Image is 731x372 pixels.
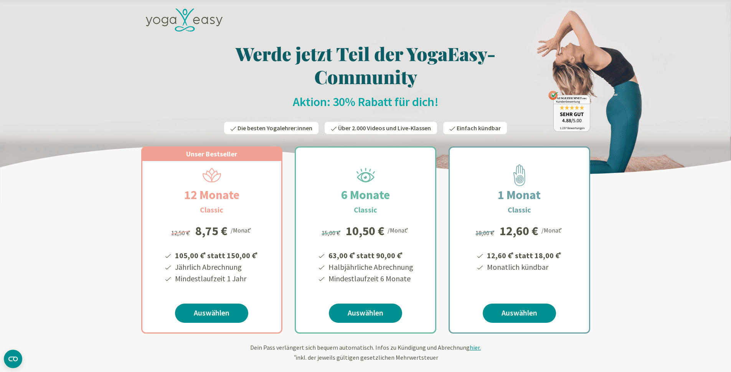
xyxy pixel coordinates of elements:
[486,261,563,273] li: Monatlich kündbar
[470,344,481,351] span: hier.
[323,186,408,204] h2: 6 Monate
[141,42,590,88] h1: Werde jetzt Teil der YogaEasy-Community
[541,225,563,235] div: /Monat
[327,261,413,273] li: Halbjährliche Abrechnung
[500,225,538,237] div: 12,60 €
[186,149,237,158] span: Unser Bestseller
[486,248,563,261] li: 12,60 € statt 18,00 €
[322,229,342,237] span: 15,00 €
[174,273,259,284] li: Mindestlaufzeit 1 Jahr
[388,225,409,235] div: /Monat
[171,229,191,237] span: 12,50 €
[166,186,258,204] h2: 12 Monate
[327,273,413,284] li: Mindestlaufzeit 6 Monate
[479,186,559,204] h2: 1 Monat
[200,204,223,216] h3: Classic
[231,225,252,235] div: /Monat
[195,225,228,237] div: 8,75 €
[141,343,590,362] div: Dein Pass verlängert sich bequem automatisch. Infos zu Kündigung und Abrechnung
[346,225,384,237] div: 10,50 €
[508,204,531,216] h3: Classic
[457,124,501,132] span: Einfach kündbar
[293,354,438,361] span: inkl. der jeweils gültigen gesetzlichen Mehrwertsteuer
[329,304,402,323] a: Auswählen
[327,248,413,261] li: 63,00 € statt 90,00 €
[238,124,312,132] span: Die besten Yogalehrer:innen
[174,248,259,261] li: 105,00 € statt 150,00 €
[475,229,496,237] span: 18,00 €
[4,350,22,368] button: CMP-Widget öffnen
[174,261,259,273] li: Jährlich Abrechnung
[338,124,431,132] span: Über 2.000 Videos und Live-Klassen
[175,304,248,323] a: Auswählen
[548,91,590,132] img: ausgezeichnet_badge.png
[141,94,590,110] h2: Aktion: 30% Rabatt für dich!
[483,304,556,323] a: Auswählen
[354,204,377,216] h3: Classic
